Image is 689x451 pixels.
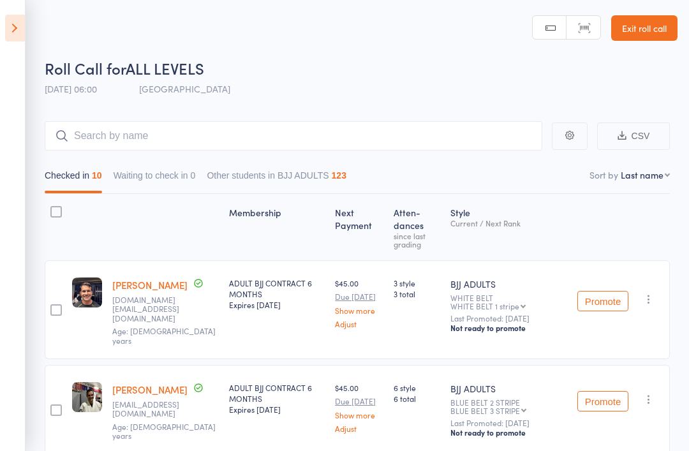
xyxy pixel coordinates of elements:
[394,288,440,299] span: 3 total
[112,383,188,396] a: [PERSON_NAME]
[611,15,678,41] a: Exit roll call
[139,82,230,95] span: [GEOGRAPHIC_DATA]
[589,168,618,181] label: Sort by
[450,219,567,227] div: Current / Next Rank
[450,382,567,395] div: BJJ ADULTS
[335,397,383,406] small: Due [DATE]
[450,323,567,333] div: Not ready to promote
[229,382,325,415] div: ADULT BJJ CONTRACT 6 MONTHS
[335,306,383,314] a: Show more
[335,277,383,328] div: $45.00
[112,400,195,418] small: baldwinrhett@gmail.com
[112,278,188,292] a: [PERSON_NAME]
[577,391,628,411] button: Promote
[330,200,389,255] div: Next Payment
[112,421,216,441] span: Age: [DEMOGRAPHIC_DATA] years
[335,382,383,433] div: $45.00
[45,121,542,151] input: Search by name
[224,200,330,255] div: Membership
[450,406,520,415] div: BLUE BELT 3 STRIPE
[450,398,567,415] div: BLUE BELT 2 STRIPE
[229,299,325,310] div: Expires [DATE]
[112,295,195,323] small: mvca.au@gmail.com
[597,122,670,150] button: CSV
[72,277,102,307] img: image1756799549.png
[335,320,383,328] a: Adjust
[229,404,325,415] div: Expires [DATE]
[335,411,383,419] a: Show more
[445,200,572,255] div: Style
[450,418,567,427] small: Last Promoted: [DATE]
[332,170,346,181] div: 123
[450,302,519,310] div: WHITE BELT 1 stripe
[621,168,663,181] div: Last name
[394,232,440,248] div: since last grading
[126,57,204,78] span: ALL LEVELS
[112,325,216,345] span: Age: [DEMOGRAPHIC_DATA] years
[450,293,567,310] div: WHITE BELT
[45,82,97,95] span: [DATE] 06:00
[92,170,102,181] div: 10
[114,164,196,193] button: Waiting to check in0
[72,382,102,412] img: image1687809348.png
[335,424,383,433] a: Adjust
[394,277,440,288] span: 3 style
[577,291,628,311] button: Promote
[389,200,445,255] div: Atten­dances
[207,164,346,193] button: Other students in BJJ ADULTS123
[394,382,440,393] span: 6 style
[394,393,440,404] span: 6 total
[450,314,567,323] small: Last Promoted: [DATE]
[229,277,325,310] div: ADULT BJJ CONTRACT 6 MONTHS
[191,170,196,181] div: 0
[335,292,383,301] small: Due [DATE]
[450,277,567,290] div: BJJ ADULTS
[450,427,567,438] div: Not ready to promote
[45,57,126,78] span: Roll Call for
[45,164,102,193] button: Checked in10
